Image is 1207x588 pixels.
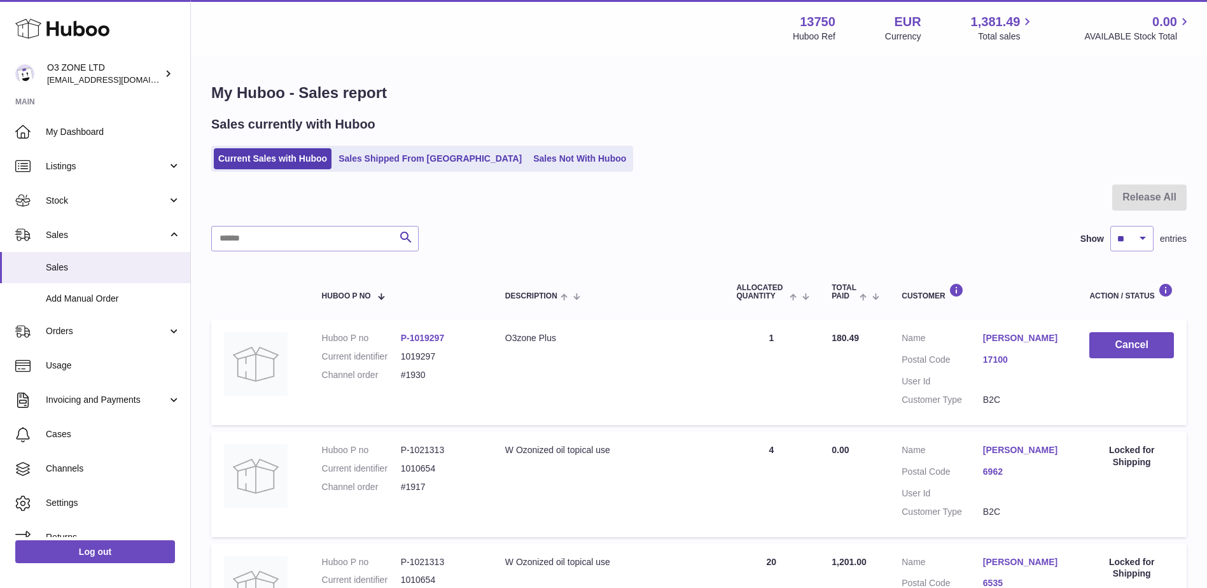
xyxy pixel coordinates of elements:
div: Action / Status [1089,283,1174,300]
div: Locked for Shipping [1089,444,1174,468]
span: 1,381.49 [971,13,1021,31]
span: AVAILABLE Stock Total [1084,31,1192,43]
span: Usage [46,360,181,372]
dt: Postal Code [902,354,983,369]
span: 0.00 [1152,13,1177,31]
div: O3 ZONE LTD [47,62,162,86]
strong: 13750 [800,13,835,31]
dt: Current identifier [322,574,401,586]
dt: Customer Type [902,394,983,406]
dt: Huboo P no [322,332,401,344]
dd: P-1021313 [401,556,480,568]
a: [PERSON_NAME] [983,444,1064,456]
dt: Channel order [322,481,401,493]
dd: B2C [983,394,1064,406]
button: Cancel [1089,332,1174,358]
dt: Channel order [322,369,401,381]
span: [EMAIL_ADDRESS][DOMAIN_NAME] [47,74,187,85]
a: Current Sales with Huboo [214,148,331,169]
img: no-photo-large.jpg [224,332,288,396]
dt: User Id [902,487,983,500]
strong: EUR [894,13,921,31]
a: [PERSON_NAME] [983,556,1064,568]
h1: My Huboo - Sales report [211,83,1187,103]
a: 6962 [983,466,1064,478]
dd: 1019297 [401,351,480,363]
div: Currency [885,31,921,43]
a: [PERSON_NAME] [983,332,1064,344]
span: Sales [46,229,167,241]
span: Channels [46,463,181,475]
dt: Name [902,556,983,571]
dd: #1917 [401,481,480,493]
div: Locked for Shipping [1089,556,1174,580]
span: Orders [46,325,167,337]
dt: Huboo P no [322,556,401,568]
td: 1 [723,319,819,425]
dt: Customer Type [902,506,983,518]
span: 1,201.00 [832,557,867,567]
span: 0.00 [832,445,849,455]
span: Cases [46,428,181,440]
span: Total sales [978,31,1035,43]
dd: P-1021313 [401,444,480,456]
label: Show [1080,233,1104,245]
span: Total paid [832,284,856,300]
div: W Ozonized oil topical use [505,444,711,456]
span: 180.49 [832,333,859,343]
dt: Name [902,444,983,459]
a: P-1019297 [401,333,445,343]
span: Stock [46,195,167,207]
dd: #1930 [401,369,480,381]
a: Sales Not With Huboo [529,148,631,169]
div: O3zone Plus [505,332,711,344]
h2: Sales currently with Huboo [211,116,375,133]
span: My Dashboard [46,126,181,138]
span: Settings [46,497,181,509]
span: Invoicing and Payments [46,394,167,406]
span: entries [1160,233,1187,245]
span: ALLOCATED Quantity [736,284,786,300]
td: 4 [723,431,819,537]
dt: Postal Code [902,466,983,481]
a: Sales Shipped From [GEOGRAPHIC_DATA] [334,148,526,169]
dt: Current identifier [322,463,401,475]
dd: 1010654 [401,574,480,586]
div: Huboo Ref [793,31,835,43]
div: W Ozonized oil topical use [505,556,711,568]
span: Huboo P no [322,292,371,300]
a: Log out [15,540,175,563]
a: 0.00 AVAILABLE Stock Total [1084,13,1192,43]
span: Returns [46,531,181,543]
a: 1,381.49 Total sales [971,13,1035,43]
dd: 1010654 [401,463,480,475]
div: Customer [902,283,1064,300]
dt: User Id [902,375,983,388]
span: Description [505,292,557,300]
dt: Name [902,332,983,347]
a: 17100 [983,354,1064,366]
dd: B2C [983,506,1064,518]
dt: Current identifier [322,351,401,363]
span: Add Manual Order [46,293,181,305]
span: Listings [46,160,167,172]
dt: Huboo P no [322,444,401,456]
img: hello@o3zoneltd.co.uk [15,64,34,83]
img: no-photo-large.jpg [224,444,288,508]
span: Sales [46,262,181,274]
